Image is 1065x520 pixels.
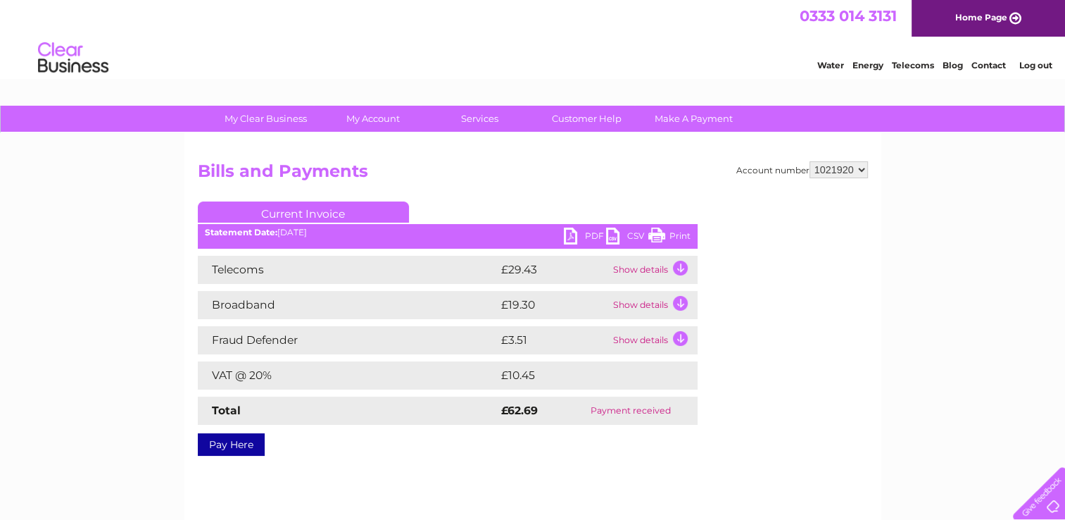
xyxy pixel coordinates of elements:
b: Statement Date: [205,227,277,237]
a: Current Invoice [198,202,409,223]
a: 0333 014 3131 [800,7,897,25]
a: Water [817,60,844,70]
td: Telecoms [198,256,498,284]
a: Services [422,106,538,132]
strong: £62.69 [501,404,538,417]
td: Show details [610,291,698,319]
td: £3.51 [498,326,610,354]
div: Clear Business is a trading name of Verastar Limited (registered in [GEOGRAPHIC_DATA] No. 3667643... [201,8,866,68]
div: [DATE] [198,228,698,237]
a: PDF [564,228,606,248]
a: Customer Help [529,106,645,132]
td: Payment received [564,397,697,425]
strong: Total [212,404,241,417]
td: Show details [610,326,698,354]
a: Contact [971,60,1006,70]
td: Fraud Defender [198,326,498,354]
a: Print [648,228,691,248]
td: Show details [610,256,698,284]
a: Telecoms [892,60,934,70]
td: £19.30 [498,291,610,319]
a: Make A Payment [636,106,752,132]
a: CSV [606,228,648,248]
a: Pay Here [198,433,265,456]
td: £10.45 [498,361,668,390]
a: My Clear Business [208,106,324,132]
div: Account number [736,161,868,178]
img: logo.png [37,37,109,80]
a: Log out [1019,60,1052,70]
td: £29.43 [498,256,610,284]
h2: Bills and Payments [198,161,868,188]
a: Blog [943,60,963,70]
a: Energy [852,60,883,70]
td: VAT @ 20% [198,361,498,390]
a: My Account [315,106,431,132]
td: Broadband [198,291,498,319]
